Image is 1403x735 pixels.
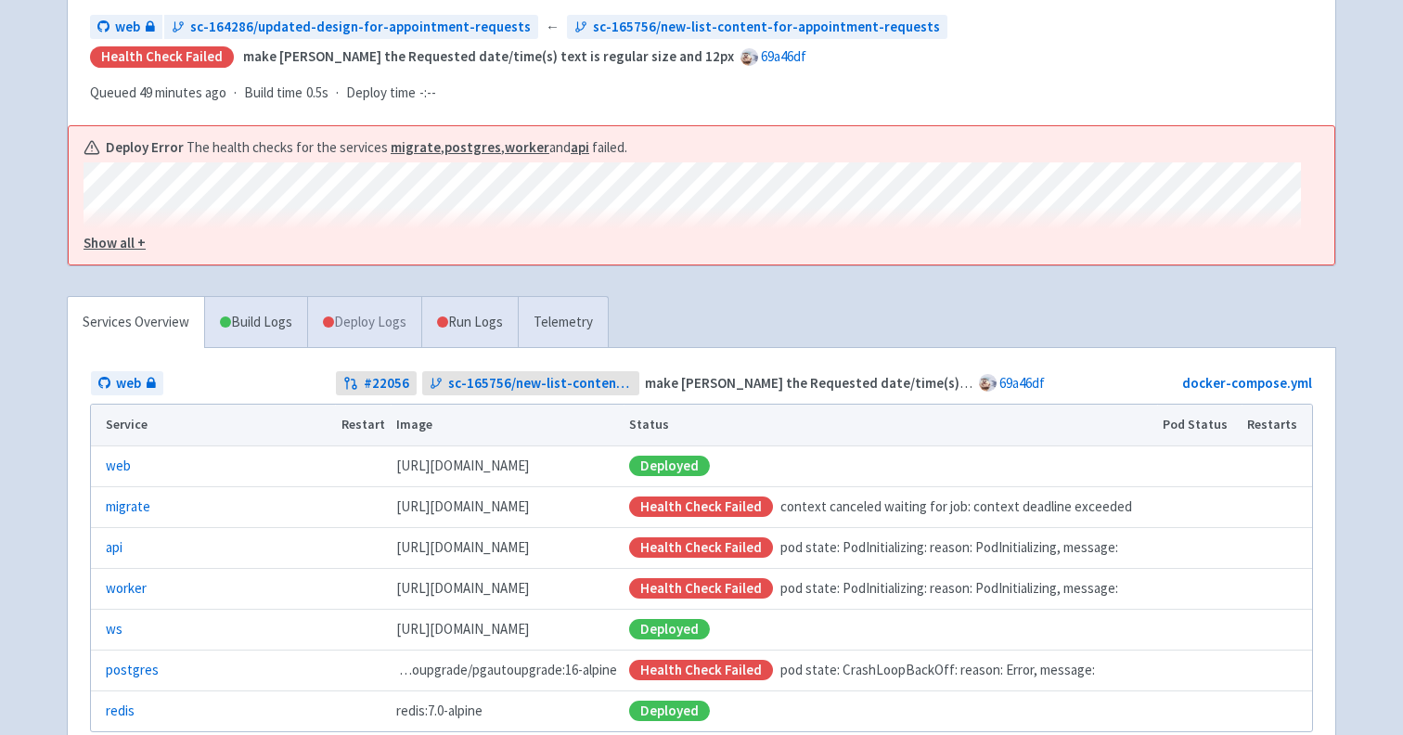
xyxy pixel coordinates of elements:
div: · · [90,83,447,104]
a: postgres [106,660,159,681]
div: Deployed [629,701,710,721]
a: worker [106,578,147,600]
th: Status [624,405,1157,445]
div: pod state: CrashLoopBackOff: reason: Error, message: [629,660,1151,681]
span: -:-- [419,83,436,104]
time: 49 minutes ago [139,84,226,101]
span: Build time [244,83,302,104]
span: ← [546,17,560,38]
a: redis [106,701,135,722]
a: docker-compose.yml [1182,374,1312,392]
div: pod state: PodInitializing: reason: PodInitializing, message: [629,537,1151,559]
span: sc-165756/new-list-content-for-appointment-requests [593,17,940,38]
a: sc-165756/new-list-content-for-appointment-requests [567,15,947,40]
th: Pod Status [1157,405,1242,445]
span: Queued [90,84,226,101]
th: Restart [335,405,391,445]
div: Health check failed [629,660,773,680]
strong: make [PERSON_NAME] the Requested date/time(s) text is regular size and 12px [243,47,734,65]
div: Health check failed [629,496,773,517]
a: Run Logs [421,297,518,348]
b: Deploy Error [106,137,184,159]
span: [DOMAIN_NAME][URL] [396,496,529,518]
span: Deploy time [346,83,416,104]
strong: # 22056 [364,373,409,394]
div: Health check failed [90,46,234,68]
a: sc-165756/new-list-content-for-appointment-requests [422,371,640,396]
a: 69a46df [999,374,1045,392]
th: Restarts [1242,405,1312,445]
span: [DOMAIN_NAME][URL] [396,456,529,477]
strong: make [PERSON_NAME] the Requested date/time(s) text is regular size and 12px [645,374,1136,392]
span: [DOMAIN_NAME][URL] [396,619,529,640]
div: context canceled waiting for job: context deadline exceeded [629,496,1151,518]
span: web [116,373,141,394]
span: [DOMAIN_NAME][URL] [396,537,529,559]
span: [DOMAIN_NAME][URL] [396,578,529,600]
div: Deployed [629,619,710,639]
th: Service [91,405,335,445]
span: web [115,17,140,38]
div: Health check failed [629,537,773,558]
div: Health check failed [629,578,773,599]
a: api [106,537,122,559]
a: api [571,138,589,156]
a: web [91,371,163,396]
a: ws [106,619,122,640]
button: Show all + [84,233,1301,254]
a: Services Overview [68,297,204,348]
a: migrate [106,496,150,518]
span: sc-165756/new-list-content-for-appointment-requests [448,373,633,394]
a: worker [505,138,549,156]
th: Image [391,405,624,445]
span: The health checks for the services , , and failed. [187,137,630,159]
a: #22056 [336,371,417,396]
a: postgres [444,138,501,156]
a: web [90,15,162,40]
u: Show all + [84,234,146,251]
span: pgautoupgrade/pgautoupgrade:16-alpine [396,660,617,681]
span: 0.5s [306,83,328,104]
a: web [106,456,131,477]
a: Telemetry [518,297,608,348]
a: 69a46df [761,47,806,65]
a: Build Logs [205,297,307,348]
span: sc-164286/updated-design-for-appointment-requests [190,17,531,38]
a: migrate [391,138,441,156]
a: sc-164286/updated-design-for-appointment-requests [164,15,538,40]
div: Deployed [629,456,710,476]
div: pod state: PodInitializing: reason: PodInitializing, message: [629,578,1151,600]
a: Deploy Logs [307,297,421,348]
span: redis:7.0-alpine [396,701,483,722]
